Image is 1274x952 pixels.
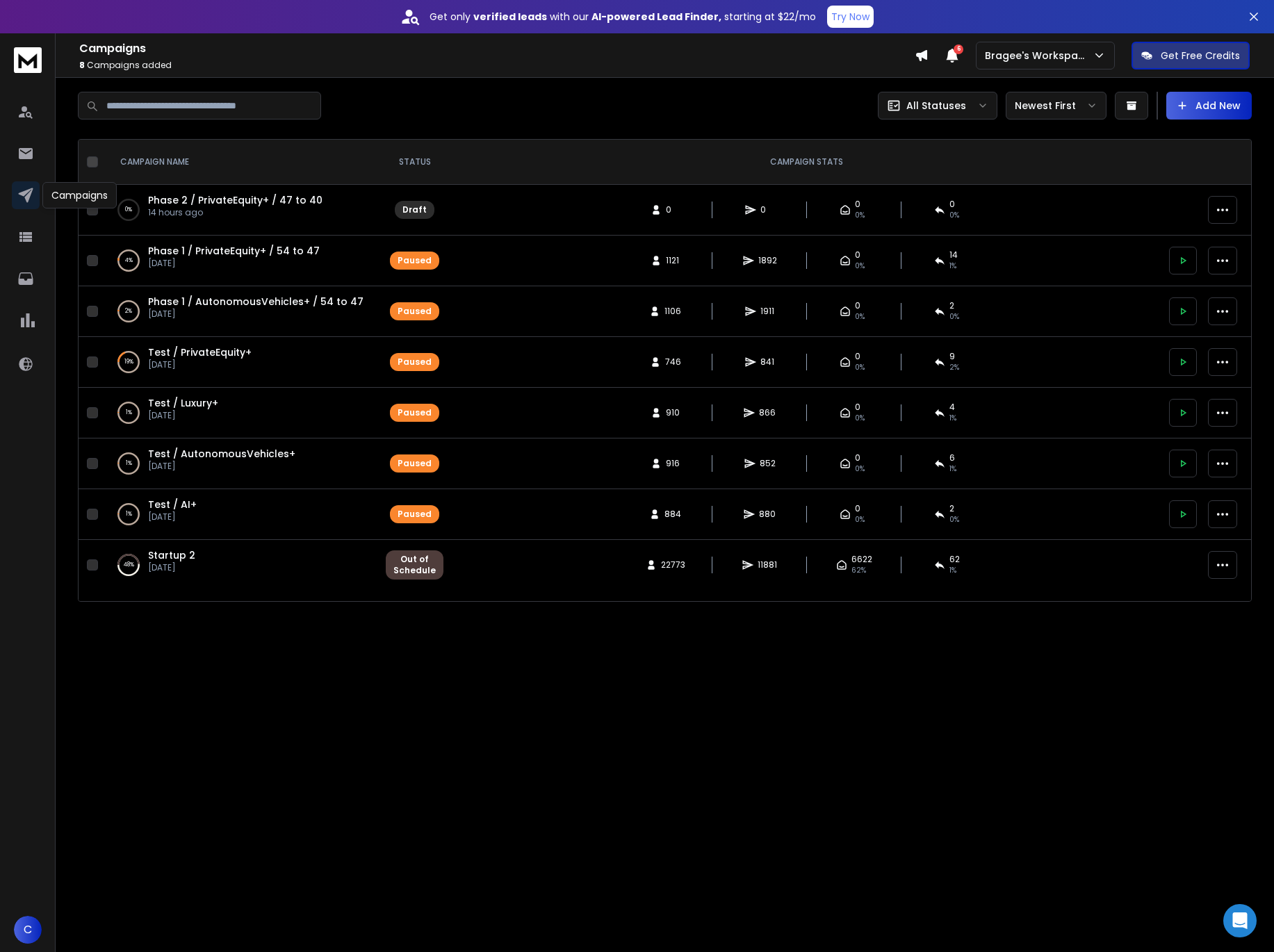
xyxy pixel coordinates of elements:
[104,489,377,540] td: 1%Test / AI+[DATE]
[760,204,774,215] span: 0
[79,40,915,57] h1: Campaigns
[855,452,860,463] span: 0
[661,559,685,571] span: 22773
[851,565,866,576] span: 62 %
[124,355,133,369] p: 19 %
[398,356,432,368] div: Paused
[949,199,955,210] span: 0
[148,309,364,320] p: [DATE]
[949,463,956,475] span: 1 %
[1132,42,1250,69] button: Get Free Credits
[666,407,680,418] span: 910
[148,345,252,359] a: Test / PrivateEquity+
[949,210,959,221] span: 0%
[14,916,42,944] button: C
[664,509,681,520] span: 884
[954,44,963,54] span: 6
[42,182,117,208] div: Campaigns
[148,461,295,472] p: [DATE]
[758,559,777,571] span: 11881
[148,511,197,523] p: [DATE]
[855,413,865,424] span: 0%
[398,458,432,469] div: Paused
[148,447,295,461] span: Test / AutonomousVehicles+
[377,140,452,185] th: STATUS
[125,304,132,318] p: 2 %
[79,60,915,71] p: Campaigns added
[148,562,195,573] p: [DATE]
[398,255,432,266] div: Paused
[851,554,872,565] span: 6622
[104,337,377,388] td: 19%Test / PrivateEquity+[DATE]
[855,311,865,322] span: 0%
[855,514,865,525] span: 0%
[759,509,776,520] span: 880
[148,548,195,562] a: Startup 2
[949,565,956,576] span: 1 %
[402,204,427,215] div: Draft
[1006,92,1106,120] button: Newest First
[758,255,777,266] span: 1892
[949,503,954,514] span: 2
[104,286,377,337] td: 2%Phase 1 / AutonomousVehicles+ / 54 to 47[DATE]
[124,558,134,572] p: 48 %
[452,140,1161,185] th: CAMPAIGN STATS
[125,254,133,268] p: 4 %
[104,540,377,591] td: 48%Startup 2[DATE]
[14,47,42,73] img: logo
[398,509,432,520] div: Paused
[79,59,85,71] span: 8
[666,204,680,215] span: 0
[148,193,322,207] a: Phase 2 / PrivateEquity+ / 47 to 40
[148,498,197,511] a: Test / AI+
[1166,92,1252,120] button: Add New
[949,261,956,272] span: 1 %
[104,388,377,438] td: 1%Test / Luxury+[DATE]
[126,406,132,420] p: 1 %
[855,210,865,221] span: 0%
[855,300,860,311] span: 0
[827,6,874,28] button: Try Now
[855,249,860,261] span: 0
[148,295,364,309] span: Phase 1 / AutonomousVehicles+ / 54 to 47
[104,140,377,185] th: CAMPAIGN NAME
[949,249,958,261] span: 14
[148,244,320,258] a: Phase 1 / PrivateEquity+ / 54 to 47
[949,362,959,373] span: 2 %
[760,356,774,368] span: 841
[148,396,218,410] a: Test / Luxury+
[949,554,960,565] span: 62
[126,507,132,521] p: 1 %
[473,10,547,24] strong: verified leads
[855,199,860,210] span: 0
[104,438,377,489] td: 1%Test / AutonomousVehicles+[DATE]
[855,402,860,413] span: 0
[949,402,955,413] span: 4
[393,554,436,576] div: Out of Schedule
[949,452,955,463] span: 6
[665,356,681,368] span: 746
[906,99,966,113] p: All Statuses
[104,185,377,236] td: 0%Phase 2 / PrivateEquity+ / 47 to 4014 hours ago
[664,306,681,317] span: 1106
[855,351,860,362] span: 0
[759,407,776,418] span: 866
[949,300,954,311] span: 2
[831,10,869,24] p: Try Now
[760,458,776,469] span: 852
[666,255,680,266] span: 1121
[760,306,774,317] span: 1911
[949,514,959,525] span: 0 %
[126,457,132,470] p: 1 %
[949,311,959,322] span: 0 %
[855,261,865,272] span: 0%
[125,203,132,217] p: 0 %
[666,458,680,469] span: 916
